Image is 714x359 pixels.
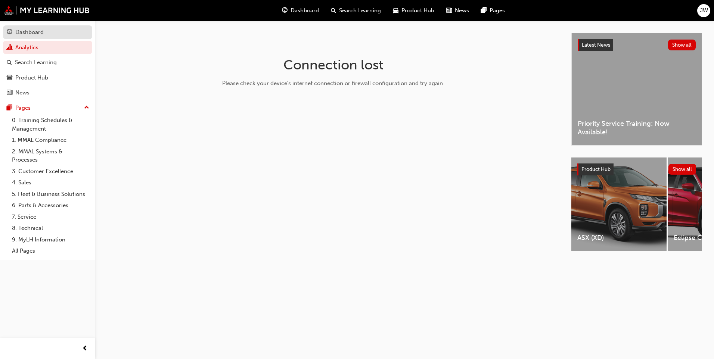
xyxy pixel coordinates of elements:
[3,25,92,39] a: Dashboard
[7,59,12,66] span: search-icon
[3,101,92,115] button: Pages
[578,119,696,136] span: Priority Service Training: Now Available!
[581,166,611,172] span: Product Hub
[481,6,487,15] span: pages-icon
[3,71,92,85] a: Product Hub
[9,200,92,211] a: 6. Parts & Accessories
[9,166,92,177] a: 3. Customer Excellence
[9,188,92,200] a: 5. Fleet & Business Solutions
[215,57,452,73] h1: Connection lost
[291,6,319,15] span: Dashboard
[84,103,89,113] span: up-icon
[9,234,92,246] a: 9. MyLH Information
[577,234,661,242] span: ASX (XD)
[401,6,434,15] span: Product Hub
[700,6,708,15] span: JW
[668,40,696,50] button: Show all
[446,6,452,15] span: news-icon
[15,104,31,112] div: Pages
[7,90,12,96] span: news-icon
[577,163,696,175] a: Product HubShow all
[475,3,511,18] a: pages-iconPages
[440,3,475,18] a: news-iconNews
[339,6,381,15] span: Search Learning
[3,41,92,54] a: Analytics
[82,344,88,353] span: prev-icon
[9,115,92,134] a: 0. Training Schedules & Management
[3,56,92,69] a: Search Learning
[15,28,44,37] div: Dashboard
[697,4,710,17] button: JW
[387,3,440,18] a: car-iconProduct Hub
[15,58,57,67] div: Search Learning
[571,157,667,251] a: ASX (XD)
[582,42,610,48] span: Latest News
[4,6,90,15] img: mmal
[455,6,469,15] span: News
[7,29,12,36] span: guage-icon
[7,44,12,51] span: chart-icon
[9,222,92,234] a: 8. Technical
[9,146,92,166] a: 2. MMAL Systems & Processes
[7,105,12,112] span: pages-icon
[490,6,505,15] span: Pages
[215,79,452,88] div: Please check your device's internet connection or firewall configuration and try again.
[282,6,288,15] span: guage-icon
[15,88,30,97] div: News
[3,24,92,101] button: DashboardAnalyticsSearch LearningProduct HubNews
[9,177,92,188] a: 4. Sales
[393,6,398,15] span: car-icon
[9,134,92,146] a: 1. MMAL Compliance
[15,74,48,82] div: Product Hub
[571,33,702,146] a: Latest NewsShow allPriority Service Training: Now Available!
[668,164,696,175] button: Show all
[9,211,92,223] a: 7. Service
[7,75,12,81] span: car-icon
[9,245,92,257] a: All Pages
[3,86,92,100] a: News
[578,39,696,51] a: Latest NewsShow all
[331,6,336,15] span: search-icon
[276,3,325,18] a: guage-iconDashboard
[325,3,387,18] a: search-iconSearch Learning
